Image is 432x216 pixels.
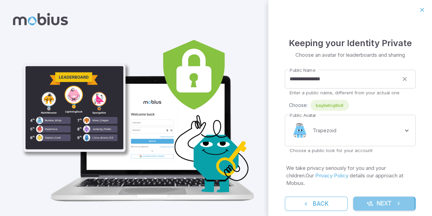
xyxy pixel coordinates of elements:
span: kaylietrujillo6 [310,102,349,109]
p: We take privacy seriously for you and your children. Our details our approach at Mobius. [286,164,414,187]
a: Privacy Policy [315,172,348,179]
label: Public Avatar [290,112,316,119]
div: Choose: [289,100,416,111]
button: clear [399,73,411,85]
img: parent_3-illustration [19,19,260,206]
p: Enter a public name, different from your actual one [290,90,411,96]
button: Back [285,197,348,211]
button: Next [353,197,416,211]
img: trapezoid.svg [290,120,310,141]
p: Choose a public look for your account [290,147,411,153]
div: kaylietrujillo6 [310,100,349,111]
p: Trapezoid [313,127,336,134]
h4: Keeping your Identity Private [289,36,412,50]
p: Choose an avatar for leaderboards and sharing [295,51,405,59]
label: Public Name [290,67,315,73]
